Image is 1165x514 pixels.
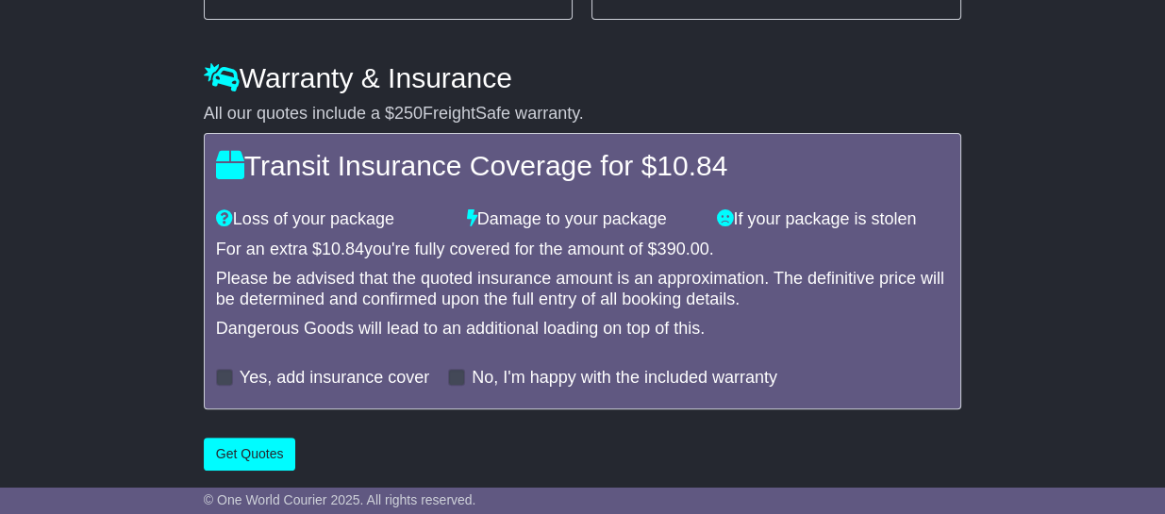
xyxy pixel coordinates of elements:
[204,104,961,124] div: All our quotes include a $ FreightSafe warranty.
[707,209,958,230] div: If your package is stolen
[216,150,949,181] h4: Transit Insurance Coverage for $
[216,240,949,260] div: For an extra $ you're fully covered for the amount of $ .
[458,209,708,230] div: Damage to your package
[216,269,949,309] div: Please be advised that the quoted insurance amount is an approximation. The definitive price will...
[394,104,423,123] span: 250
[657,150,727,181] span: 10.84
[204,438,296,471] button: Get Quotes
[204,62,961,93] h4: Warranty & Insurance
[240,368,429,389] label: Yes, add insurance cover
[472,368,777,389] label: No, I'm happy with the included warranty
[216,319,949,340] div: Dangerous Goods will lead to an additional loading on top of this.
[657,240,709,258] span: 390.00
[207,209,458,230] div: Loss of your package
[204,492,476,507] span: © One World Courier 2025. All rights reserved.
[322,240,364,258] span: 10.84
